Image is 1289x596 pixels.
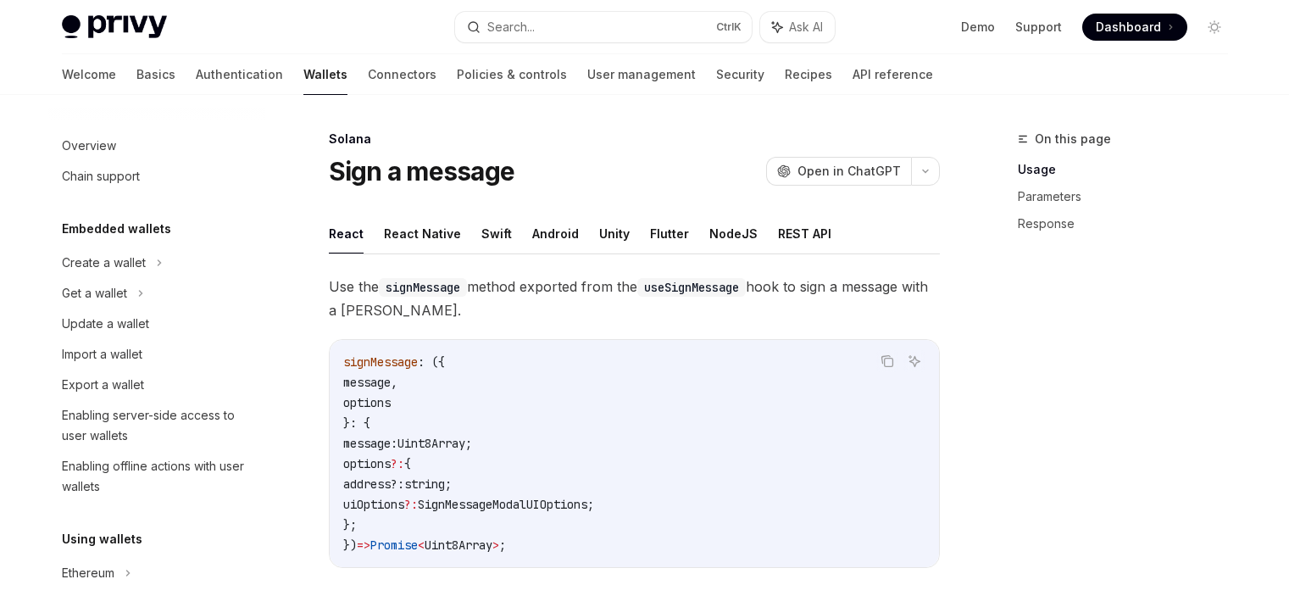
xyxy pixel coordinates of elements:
button: Ask AI [903,350,925,372]
div: Enabling offline actions with user wallets [62,456,255,497]
a: Security [716,54,764,95]
span: ; [445,476,452,492]
span: options [343,456,391,471]
div: Enabling server-side access to user wallets [62,405,255,446]
span: SignMessageModalUIOptions [418,497,587,512]
code: useSignMessage [637,278,746,297]
a: Policies & controls [457,54,567,95]
a: Welcome [62,54,116,95]
span: }) [343,538,357,553]
span: message: [343,436,397,451]
a: Enabling offline actions with user wallets [48,451,265,502]
div: Create a wallet [62,253,146,273]
a: API reference [853,54,933,95]
span: ; [499,538,506,553]
div: Ethereum [62,563,114,583]
span: Uint8Array [397,436,465,451]
span: address? [343,476,397,492]
a: Parameters [1018,183,1242,210]
a: Support [1015,19,1062,36]
a: Usage [1018,156,1242,183]
a: Enabling server-side access to user wallets [48,400,265,451]
a: Authentication [196,54,283,95]
button: REST API [778,214,831,253]
span: Ask AI [789,19,823,36]
a: Demo [961,19,995,36]
div: Chain support [62,166,140,187]
a: Connectors [368,54,436,95]
a: Update a wallet [48,309,265,339]
span: { [404,456,411,471]
button: Open in ChatGPT [766,157,911,186]
a: User management [587,54,696,95]
button: React Native [384,214,461,253]
span: Dashboard [1096,19,1161,36]
button: Flutter [650,214,689,253]
span: => [357,538,370,553]
button: Toggle dark mode [1201,14,1228,41]
span: ?: [404,497,418,512]
div: Import a wallet [62,344,142,365]
span: < [418,538,425,553]
a: Import a wallet [48,339,265,370]
span: ; [587,497,594,512]
span: message [343,375,391,390]
span: , [391,375,397,390]
div: Get a wallet [62,283,127,304]
a: Basics [136,54,175,95]
a: Export a wallet [48,370,265,400]
span: ; [465,436,472,451]
div: Update a wallet [62,314,149,334]
span: : [397,476,404,492]
span: : ({ [418,354,445,370]
div: Search... [487,17,535,37]
img: light logo [62,15,167,39]
a: Dashboard [1082,14,1187,41]
a: Response [1018,210,1242,237]
a: Overview [48,131,265,161]
div: Overview [62,136,116,156]
span: }: { [343,415,370,431]
span: Uint8Array [425,538,492,553]
span: Open in ChatGPT [797,163,901,180]
span: uiOptions [343,497,404,512]
button: Search...CtrlK [455,12,752,42]
span: signMessage [343,354,418,370]
span: Use the method exported from the hook to sign a message with a [PERSON_NAME]. [329,275,940,322]
h5: Embedded wallets [62,219,171,239]
div: Solana [329,131,940,148]
a: Chain support [48,161,265,192]
button: React [329,214,364,253]
a: Wallets [303,54,347,95]
button: Copy the contents from the code block [876,350,898,372]
span: options [343,395,391,410]
span: On this page [1035,129,1111,149]
span: }; [343,517,357,532]
span: Promise [370,538,418,553]
button: NodeJS [709,214,758,253]
span: string [404,476,445,492]
div: Export a wallet [62,375,144,395]
h1: Sign a message [329,156,515,187]
span: ?: [391,456,404,471]
a: Recipes [785,54,832,95]
code: signMessage [379,278,467,297]
span: > [492,538,499,553]
button: Swift [481,214,512,253]
span: Ctrl K [716,20,742,34]
h5: Using wallets [62,529,142,549]
button: Ask AI [760,12,835,42]
button: Android [532,214,579,253]
button: Unity [599,214,630,253]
